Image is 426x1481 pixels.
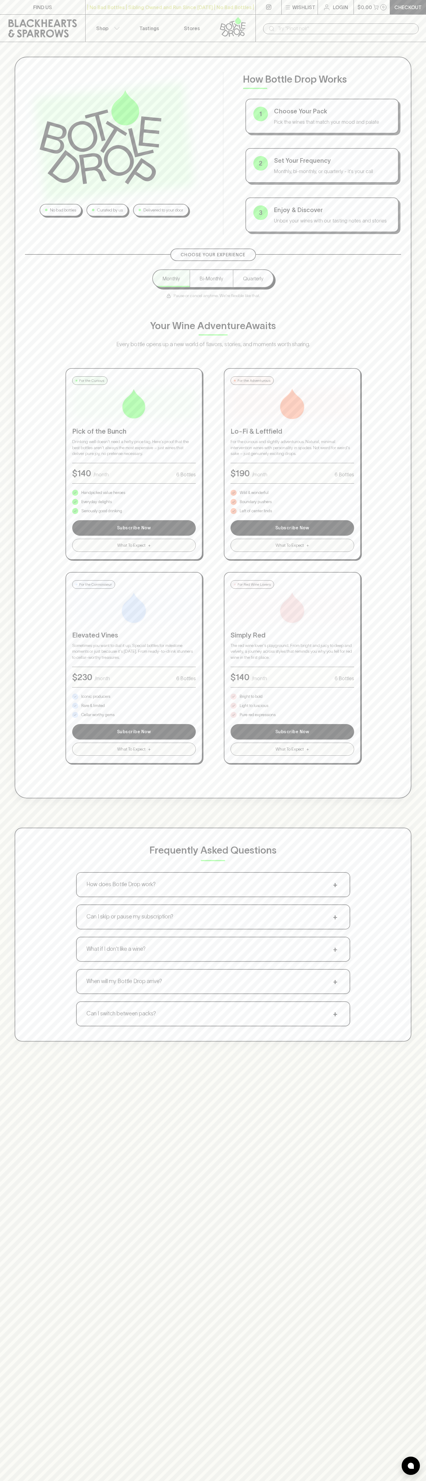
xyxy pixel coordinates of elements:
button: What To Expect+ [72,743,196,756]
p: $ 230 [72,671,92,684]
p: Can I switch between packs? [86,1010,156,1018]
p: For the curious and slightly adventurous. Natural, minimal intervention wines with personality in... [231,439,354,457]
div: 3 [253,205,268,220]
p: 6 Bottles [335,675,354,682]
p: Set Your Frequency [274,156,391,165]
p: Light to luscious [240,703,268,709]
p: Pause or cancel anytime. We're flexible like that. [166,293,260,299]
button: Subscribe Now [72,724,196,740]
button: What To Expect+ [231,743,354,756]
p: Your Wine Adventure [150,318,276,333]
p: When will my Bottle Drop arrive? [86,977,162,986]
p: Enjoy & Discover [274,205,391,215]
p: Everyday delights [81,499,112,505]
span: What To Expect [117,542,146,549]
p: /month [95,675,110,682]
p: Wishlist [292,4,315,11]
p: Left of center finds [240,508,272,514]
p: 6 Bottles [176,471,196,478]
p: Frequently Asked Questions [150,843,276,858]
p: 6 Bottles [176,675,196,682]
p: For Red Wine Lovers [238,582,271,587]
p: Tastings [139,25,159,32]
button: Subscribe Now [231,724,354,740]
p: FIND US [33,4,52,11]
p: How Bottle Drop Works [243,72,401,87]
a: Stores [171,15,213,42]
p: $ 140 [72,467,91,480]
p: Sometimes you want to dial it up. Special bottles for milestone moments or just because it's [DAT... [72,643,196,661]
p: /month [93,471,109,478]
p: Curated by us [97,207,123,213]
p: Pure red expressions [240,712,276,718]
span: What To Expect [276,746,304,752]
p: $ 190 [231,467,250,480]
img: bubble-icon [408,1463,414,1469]
button: What To Expect+ [72,539,196,552]
span: + [331,945,340,954]
p: Monthly, bi-monthly, or quarterly - it's your call [274,168,391,175]
p: Shop [96,25,108,32]
p: For the Adventurous [238,378,270,383]
button: Bi-Monthly [190,270,233,287]
button: When will my Bottle Drop arrive?+ [77,970,350,993]
p: For the Curious [79,378,104,383]
p: Simply Red [231,630,354,640]
span: + [148,746,151,752]
img: Pick of the Bunch [119,389,149,419]
span: What To Expect [276,542,304,549]
p: Delivered to your door [143,207,183,213]
p: Pick of the Bunch [72,426,196,436]
button: What if I don't like a wine?+ [77,937,350,961]
span: + [331,912,340,922]
p: Seriously good drinking [81,508,122,514]
button: Subscribe Now [72,520,196,536]
p: Lo-Fi & Leftfield [231,426,354,436]
a: Tastings [128,15,171,42]
p: Choose Your Experience [181,252,245,258]
img: Lo-Fi & Leftfield [277,389,308,419]
div: 2 [253,156,268,171]
p: Iconic producers [81,694,110,700]
span: + [331,977,340,986]
span: + [306,542,309,549]
p: The red wine lover's playground. From bright and juicy to deep and velvety, a journey across styl... [231,643,354,661]
p: Cellar worthy gems [81,712,114,718]
p: Pick the wines that match your mood and palate [274,118,391,126]
p: $ 140 [231,671,249,684]
p: Elevated Vines [72,630,196,640]
button: Monthly [153,270,190,287]
p: Every bottle opens up a new world of flavors, stories, and moments worth sharing. [91,340,335,349]
p: Drinking well doesn't need a hefty price tag. Here's proof that the best bottles aren't always th... [72,439,196,457]
p: Rare & limited [81,703,105,709]
button: Subscribe Now [231,520,354,536]
span: Awaits [245,320,276,331]
p: /month [252,675,267,682]
p: Handpicked value heroes [81,490,125,496]
span: What To Expect [117,746,146,752]
span: + [306,746,309,752]
p: 0 [382,5,385,9]
p: Boundary pushers [240,499,272,505]
button: Quarterly [233,270,273,287]
img: Bottle Drop [40,90,161,184]
p: For the Connoisseur [79,582,112,587]
p: Choose Your Pack [274,107,391,116]
button: What To Expect+ [231,539,354,552]
p: Bright to bold [240,694,262,700]
img: Elevated Vines [119,592,149,623]
p: Checkout [394,4,422,11]
p: /month [252,471,267,478]
p: 6 Bottles [335,471,354,478]
button: Can I switch between packs?+ [77,1002,350,1026]
input: Try "Pinot noir" [278,24,414,34]
span: + [331,880,340,889]
button: How does Bottle Drop work?+ [77,873,350,897]
p: Unbox your wines with our tasting notes and stories [274,217,391,224]
button: Can I skip or pause my subscription?+ [77,905,350,929]
span: + [331,1009,340,1018]
p: $0.00 [357,4,372,11]
p: Stores [184,25,200,32]
p: What if I don't like a wine? [86,945,146,953]
button: Shop [86,15,128,42]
